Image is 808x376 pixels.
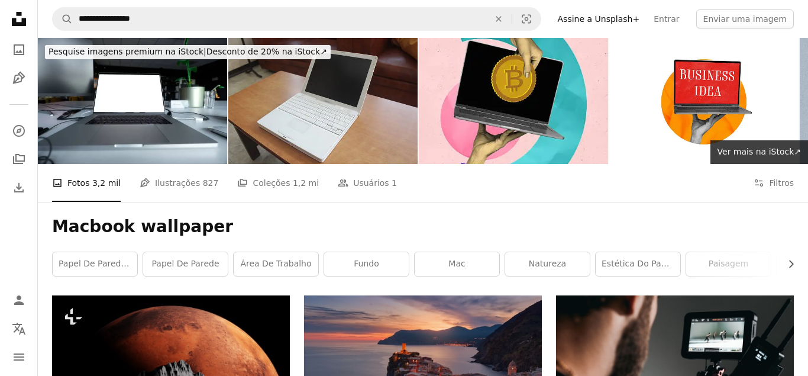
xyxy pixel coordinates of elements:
span: 1,2 mi [293,176,319,189]
a: Histórico de downloads [7,176,31,200]
a: Entrar [647,9,686,28]
a: Ilustrações 827 [140,164,218,202]
a: Ilustrações [7,66,31,90]
a: Assine a Unsplash+ [551,9,647,28]
div: Desconto de 20% na iStock ↗ [45,45,331,59]
button: Idioma [7,317,31,340]
a: papel de parede [143,252,228,276]
button: rolar lista para a direita [780,252,794,276]
span: Ver mais na iStock ↗ [717,147,801,156]
a: fundo [324,252,409,276]
img: Colagem de fotos compostas de mão segurando o dispositivo macbook ideia de negócio pensamento enc... [609,38,799,164]
a: Ver mais na iStock↗ [710,140,808,164]
a: Mac [415,252,499,276]
a: natureza [505,252,590,276]
a: Estética do papel de parede do MacBook [596,252,680,276]
a: Usuários 1 [338,164,397,202]
a: Início — Unsplash [7,7,31,33]
a: Fotos [7,38,31,62]
a: uma lua vermelha nascendo sobre o topo de uma montanha [52,357,290,368]
button: Limpar [486,8,512,30]
img: Macbook branco velho com tela preta isolada e fundo borrado [228,38,418,164]
span: 1 [392,176,397,189]
button: Pesquisa visual [512,8,541,30]
a: Coleções 1,2 mi [237,164,319,202]
span: 827 [203,176,219,189]
img: Maquete do MacBook no escritório [38,38,227,164]
a: área de trabalho [234,252,318,276]
button: Menu [7,345,31,369]
a: Entrar / Cadastrar-se [7,288,31,312]
a: Coleções [7,147,31,171]
button: Filtros [754,164,794,202]
a: Explorar [7,119,31,143]
form: Pesquise conteúdo visual em todo o site [52,7,541,31]
img: Colagem de fotos verticais de mãos de pessoas segurando dispositivo macbook bitcoin coin ganhos f... [419,38,608,164]
a: papel de parede mac [53,252,137,276]
button: Enviar uma imagem [696,9,794,28]
a: Pesquise imagens premium na iStock|Desconto de 20% na iStock↗ [38,38,338,66]
span: Pesquise imagens premium na iStock | [49,47,206,56]
h1: Macbook wallpaper [52,216,794,237]
button: Pesquise na Unsplash [53,8,73,30]
a: paisagem [686,252,771,276]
